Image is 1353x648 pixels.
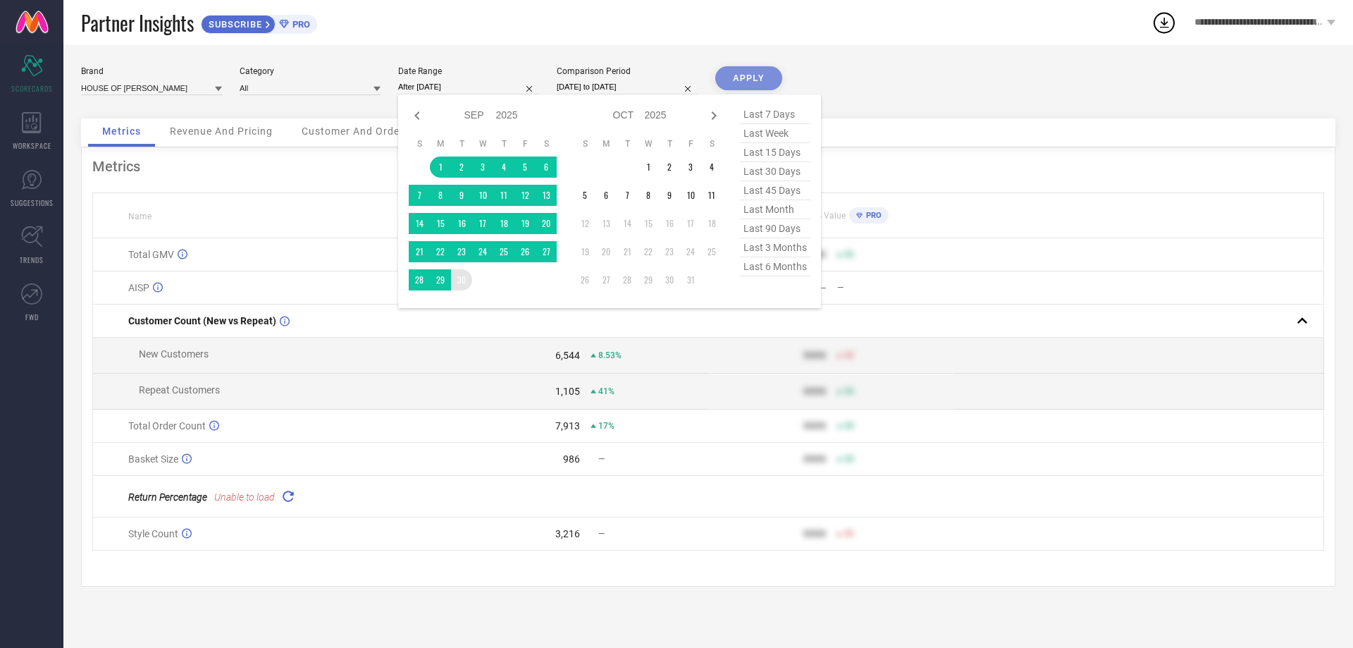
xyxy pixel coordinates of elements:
span: Customer And Orders [302,126,409,137]
span: — [598,454,605,464]
div: 6,544 [555,350,580,361]
td: Sat Sep 13 2025 [536,185,557,206]
th: Tuesday [451,138,472,149]
td: Sun Oct 12 2025 [574,213,595,234]
div: Open download list [1151,10,1177,35]
td: Tue Sep 23 2025 [451,241,472,262]
span: last 30 days [740,162,810,181]
span: last 15 days [740,143,810,162]
td: Tue Oct 07 2025 [617,185,638,206]
div: 3,216 [555,528,580,539]
div: 9999 [803,420,826,432]
th: Monday [595,138,617,149]
th: Saturday [701,138,722,149]
span: 50 [844,350,854,360]
td: Tue Oct 28 2025 [617,269,638,291]
span: 50 [844,454,854,464]
td: Fri Oct 31 2025 [680,269,701,291]
span: Return Percentage [128,491,207,503]
span: 50 [844,386,854,396]
td: Fri Oct 03 2025 [680,157,701,178]
span: 8.53% [598,350,622,360]
span: WORKSPACE [13,140,51,151]
span: Partner Insights [81,8,194,37]
span: Revenue And Pricing [170,126,273,137]
span: last week [740,124,810,143]
td: Mon Oct 20 2025 [595,241,617,262]
span: SUGGESTIONS [11,197,54,208]
div: — [837,283,953,293]
input: Select comparison period [557,80,698,94]
th: Sunday [574,138,595,149]
td: Wed Oct 22 2025 [638,241,659,262]
span: — [598,529,605,539]
td: Sun Sep 21 2025 [409,241,430,262]
td: Fri Sep 12 2025 [514,185,536,206]
th: Thursday [493,138,514,149]
td: Tue Sep 09 2025 [451,185,472,206]
th: Friday [680,138,701,149]
span: Customer Count (New vs Repeat) [128,315,276,326]
td: Fri Sep 05 2025 [514,157,536,178]
td: Mon Oct 27 2025 [595,269,617,291]
td: Mon Sep 08 2025 [430,185,451,206]
td: Tue Sep 16 2025 [451,213,472,234]
span: 41% [598,386,614,396]
td: Fri Oct 10 2025 [680,185,701,206]
div: Comparison Period [557,66,698,76]
td: Tue Oct 14 2025 [617,213,638,234]
span: last 45 days [740,181,810,200]
td: Mon Oct 06 2025 [595,185,617,206]
span: last 7 days [740,105,810,124]
span: New Customers [139,348,209,360]
div: Next month [705,107,722,124]
td: Tue Oct 21 2025 [617,241,638,262]
td: Sun Oct 26 2025 [574,269,595,291]
div: Brand [81,66,222,76]
input: Select date range [398,80,539,94]
th: Thursday [659,138,680,149]
td: Sat Oct 04 2025 [701,157,722,178]
td: Sat Sep 27 2025 [536,241,557,262]
td: Thu Oct 23 2025 [659,241,680,262]
div: 9999 [803,453,826,465]
span: SCORECARDS [11,83,53,94]
div: 9999 [803,528,826,539]
td: Tue Sep 02 2025 [451,157,472,178]
th: Wednesday [472,138,493,149]
td: Wed Oct 29 2025 [638,269,659,291]
td: Sun Sep 14 2025 [409,213,430,234]
span: 50 [844,529,854,539]
th: Tuesday [617,138,638,149]
span: 17% [598,421,614,431]
div: Metrics [92,158,1324,175]
span: Basket Size [128,453,178,465]
td: Thu Sep 11 2025 [493,185,514,206]
td: Thu Oct 16 2025 [659,213,680,234]
td: Mon Sep 22 2025 [430,241,451,262]
th: Sunday [409,138,430,149]
td: Wed Sep 03 2025 [472,157,493,178]
span: Total GMV [128,249,174,260]
div: Previous month [409,107,426,124]
td: Sat Oct 25 2025 [701,241,722,262]
div: Date Range [398,66,539,76]
td: Thu Oct 09 2025 [659,185,680,206]
td: Sat Sep 06 2025 [536,157,557,178]
td: Wed Oct 08 2025 [638,185,659,206]
span: PRO [289,19,310,30]
td: Wed Sep 10 2025 [472,185,493,206]
span: 50 [844,250,854,259]
span: 50 [844,421,854,431]
td: Thu Sep 25 2025 [493,241,514,262]
div: 7,913 [555,420,580,432]
td: Mon Sep 01 2025 [430,157,451,178]
td: Wed Sep 24 2025 [472,241,493,262]
td: Sat Sep 20 2025 [536,213,557,234]
td: Thu Oct 30 2025 [659,269,680,291]
span: Style Count [128,528,178,539]
td: Fri Sep 26 2025 [514,241,536,262]
td: Sun Oct 19 2025 [574,241,595,262]
span: Unable to load [214,491,275,503]
td: Sun Sep 28 2025 [409,269,430,291]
